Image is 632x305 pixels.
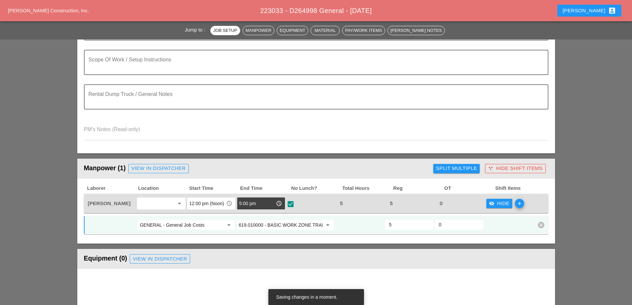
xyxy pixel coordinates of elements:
[390,27,442,34] div: [PERSON_NAME] Notes
[486,199,512,208] button: Hide
[188,185,240,192] span: Start Time
[387,26,445,35] button: [PERSON_NAME] Notes
[87,185,138,192] span: Laborer
[291,185,342,192] span: No Lunch?
[246,27,271,34] div: Manpower
[439,219,479,230] input: OT Hours
[488,165,542,172] div: Hide Shift Items
[140,220,223,230] input: GENERAL
[495,185,546,192] span: Shift Items
[226,200,232,206] i: access_time
[515,199,524,208] i: add
[89,93,538,109] textarea: Rental Dump Truck / General Notes
[185,27,208,33] span: Jump to :
[314,27,337,34] div: Material
[387,200,395,206] span: 5
[341,185,392,192] span: Total Hours
[88,200,131,206] span: [PERSON_NAME]
[225,221,233,229] i: arrow_drop_down
[84,289,548,297] h3: No Equipment Records Found
[311,26,340,35] button: Material
[538,222,544,228] i: clear
[485,164,545,173] button: Hide Shift Items
[345,27,382,34] div: Pay/Work Items
[84,252,548,266] div: Equipment (0)
[89,58,538,74] textarea: Scope Of Work / Setup Instructions
[277,26,308,35] button: Equipment
[239,220,322,230] input: 619.010000
[342,26,385,35] button: Pay/Work Items
[130,254,190,264] a: View in Dispatcher
[133,255,187,263] div: View in Dispatcher
[489,200,510,207] div: Hide
[337,200,345,206] span: 5
[240,185,291,192] span: End Time
[131,165,186,172] div: View in Dispatcher
[444,185,495,192] span: OT
[128,164,189,173] a: View in Dispatcher
[392,185,444,192] span: Reg
[8,8,89,13] a: [PERSON_NAME] Construction, Inc.
[489,201,494,206] i: visibility_off
[137,185,188,192] span: Location
[557,5,621,17] button: [PERSON_NAME]
[213,27,237,34] div: Job Setup
[260,7,372,14] span: 223033 - D264998 General - [DATE]
[276,200,282,206] i: access_time
[436,165,477,172] div: Split Multiple
[84,162,431,175] div: Manpower (1)
[433,164,480,173] button: Split Multiple
[488,166,493,171] i: call_split
[280,27,305,34] div: Equipment
[437,200,445,206] span: 0
[176,199,183,207] i: arrow_drop_down
[276,294,337,300] span: Saving changes in a moment.
[324,221,332,229] i: arrow_drop_down
[563,7,616,15] div: [PERSON_NAME]
[389,219,430,230] input: Hours
[608,7,616,15] i: account_box
[210,26,240,35] button: Job Setup
[243,26,274,35] button: Manpower
[84,124,548,140] textarea: PM's Notes (Read-only)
